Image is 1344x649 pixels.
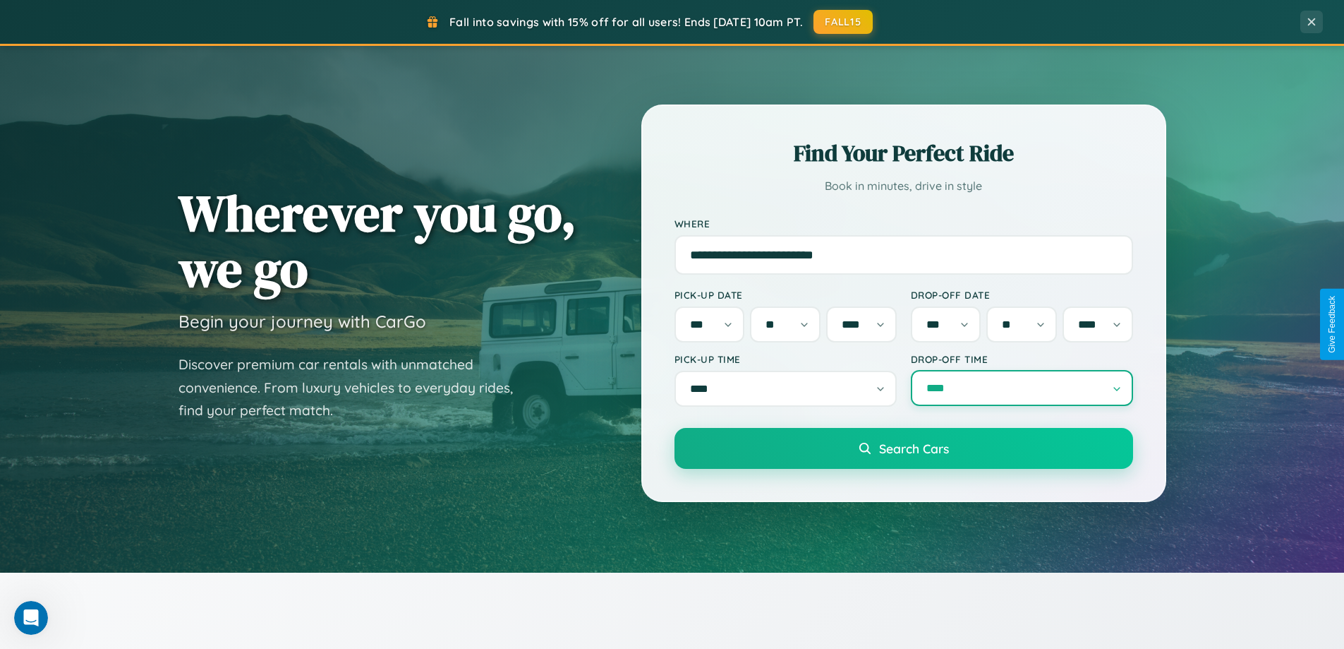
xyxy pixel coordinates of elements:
[449,15,803,29] span: Fall into savings with 15% off for all users! Ends [DATE] 10am PT.
[674,428,1133,469] button: Search Cars
[178,353,531,422] p: Discover premium car rentals with unmatched convenience. From luxury vehicles to everyday rides, ...
[14,601,48,635] iframe: Intercom live chat
[674,289,897,301] label: Pick-up Date
[674,353,897,365] label: Pick-up Time
[911,289,1133,301] label: Drop-off Date
[879,441,949,456] span: Search Cars
[674,138,1133,169] h2: Find Your Perfect Ride
[178,185,576,297] h1: Wherever you go, we go
[674,176,1133,196] p: Book in minutes, drive in style
[178,311,426,332] h3: Begin your journey with CarGo
[1327,296,1337,353] div: Give Feedback
[674,218,1133,230] label: Where
[813,10,873,34] button: FALL15
[911,353,1133,365] label: Drop-off Time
